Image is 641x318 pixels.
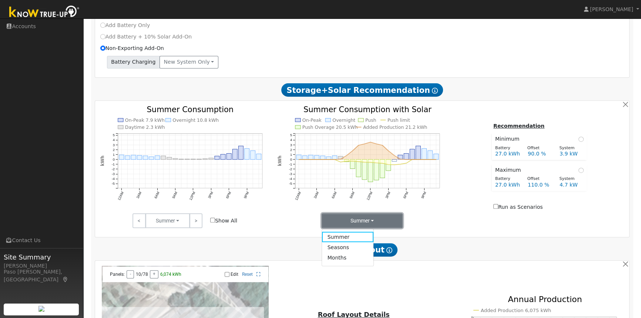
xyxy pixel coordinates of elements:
text: -1 [289,162,292,166]
rect: onclick="" [155,156,160,160]
rect: onclick="" [191,159,195,160]
rect: onclick="" [326,157,331,160]
text: 3 [290,143,292,147]
div: System [556,176,588,182]
circle: onclick="" [328,159,329,160]
span: [PERSON_NAME] [590,6,633,12]
circle: onclick="" [316,159,318,160]
label: Run as Scenarios [493,203,543,211]
input: Show All [210,218,215,222]
rect: onclick="" [233,149,238,160]
text: 0 [290,157,292,161]
text: kWh [100,156,105,166]
text: 6AM [153,191,160,199]
text: 0 [113,157,115,161]
img: retrieve [38,306,44,312]
text: -2 [111,167,115,171]
button: + [150,270,158,278]
circle: onclick="" [364,161,365,163]
a: < [132,213,145,228]
rect: onclick="" [215,156,219,160]
circle: onclick="" [376,143,377,145]
rect: onclick="" [344,160,349,162]
text: -3 [289,172,292,176]
circle: onclick="" [406,159,407,160]
rect: onclick="" [251,151,255,160]
rect: onclick="" [149,157,154,160]
circle: onclick="" [423,159,425,160]
rect: onclick="" [209,158,214,160]
span: Battery Charging [107,56,160,68]
input: Run as Scenarios [493,204,498,209]
text: 9PM [420,191,427,199]
div: [PERSON_NAME] [4,262,79,270]
circle: onclick="" [400,164,401,165]
button: Summer [145,213,190,228]
text: Push [365,117,376,123]
circle: onclick="" [387,164,389,165]
rect: onclick="" [167,157,172,160]
rect: onclick="" [173,158,178,160]
text: 9AM [171,191,178,199]
circle: onclick="" [364,143,365,145]
div: 27.0 kWh [491,150,524,158]
circle: onclick="" [382,163,383,164]
rect: onclick="" [434,154,439,160]
circle: onclick="" [376,162,377,164]
label: Add Battery Only [100,21,150,29]
text: -4 [289,177,292,181]
circle: onclick="" [346,161,347,162]
a: Seasons [322,242,373,252]
circle: onclick="" [298,159,299,160]
circle: onclick="" [310,159,311,160]
circle: onclick="" [412,159,413,160]
input: Add Battery Only [100,23,105,28]
text: Annual Production [508,295,582,304]
text: 6PM [402,191,409,199]
rect: onclick="" [143,156,148,160]
text: 4 [290,138,292,142]
text: 3AM [135,191,142,199]
circle: onclick="" [387,150,389,152]
circle: onclick="" [382,145,383,146]
rect: onclick="" [350,160,355,169]
circle: onclick="" [358,161,359,163]
span: Minimum [495,135,522,143]
circle: onclick="" [436,159,437,160]
text: Overnight [332,117,355,123]
div: Paso [PERSON_NAME], [GEOGRAPHIC_DATA] [4,268,79,284]
circle: onclick="" [394,164,395,166]
a: > [189,213,202,228]
div: 3.9 kW [556,150,587,158]
text: Overnight 10.8 kWh [172,117,219,123]
u: Recommendation [493,123,544,129]
rect: onclick="" [245,149,249,160]
rect: onclick="" [356,160,361,177]
rect: onclick="" [161,156,166,160]
rect: onclick="" [256,154,261,160]
div: 4.7 kW [556,181,587,189]
rect: onclick="" [392,160,397,161]
text: -1 [111,162,115,166]
button: - [127,270,134,278]
input: Add Battery + 10% Solar Add-On [100,34,105,39]
rect: onclick="" [239,146,244,160]
text: Added Production 6,075 kWh [480,308,551,313]
button: New system only [160,56,218,68]
text: -5 [111,182,115,186]
div: Battery [491,176,523,182]
circle: onclick="" [346,155,347,156]
label: Edit [231,272,238,277]
text: On-Peak [302,117,322,123]
a: Months [322,253,373,263]
text: On-Peak 7.9 kWh [125,117,165,123]
text: 3PM [385,191,391,199]
rect: onclick="" [131,155,136,160]
rect: onclick="" [221,154,225,160]
text: Push limit [387,117,410,123]
text: 1 [290,153,292,157]
rect: onclick="" [125,156,130,160]
span: Panels: [110,272,125,277]
text: 3AM [313,191,319,199]
span: 10/78 [136,272,148,277]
